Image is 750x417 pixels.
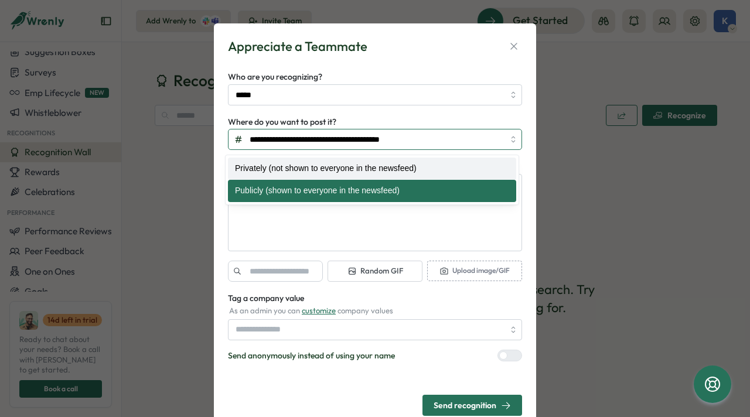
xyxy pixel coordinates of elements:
[302,306,336,315] a: customize
[228,37,367,56] div: Appreciate a Teammate
[347,266,403,276] span: Random GIF
[422,395,522,416] button: Send recognition
[228,292,304,305] label: Tag a company value
[228,71,322,84] label: Who are you recognizing?
[228,306,522,316] div: As an admin you can company values
[228,350,395,363] p: Send anonymously instead of using your name
[328,261,422,282] button: Random GIF
[228,180,516,202] div: Publicly (shown to everyone in the newsfeed)
[228,158,516,180] div: Privately (not shown to everyone in the newsfeed)
[434,401,511,411] div: Send recognition
[228,117,336,127] span: Where do you want to post it?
